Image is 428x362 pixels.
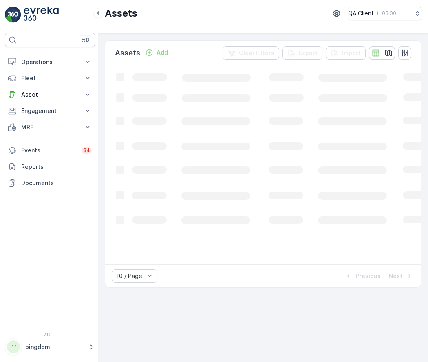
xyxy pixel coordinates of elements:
[5,338,95,355] button: PPpingdom
[7,340,20,353] div: PP
[388,271,415,281] button: Next
[239,49,274,57] p: Clear Filters
[25,343,84,351] p: pingdom
[157,49,168,57] p: Add
[5,119,95,135] button: MRF
[105,7,137,20] p: Assets
[5,103,95,119] button: Engagement
[355,272,381,280] p: Previous
[5,175,95,191] a: Documents
[282,46,322,60] button: Export
[21,123,79,131] p: MRF
[21,146,77,155] p: Events
[21,58,79,66] p: Operations
[24,7,59,23] img: logo_light-DOdMpM7g.png
[142,48,171,57] button: Add
[21,179,92,187] p: Documents
[115,47,140,59] p: Assets
[5,142,95,159] a: Events34
[348,7,421,20] button: QA Client(+03:00)
[348,9,374,18] p: QA Client
[21,74,79,82] p: Fleet
[81,37,89,43] p: ⌘B
[83,147,90,154] p: 34
[5,7,21,23] img: logo
[326,46,366,60] button: Import
[389,272,402,280] p: Next
[223,46,279,60] button: Clear Filters
[21,107,79,115] p: Engagement
[5,159,95,175] a: Reports
[5,332,95,337] span: v 1.51.1
[5,54,95,70] button: Operations
[21,163,92,171] p: Reports
[5,70,95,86] button: Fleet
[342,49,361,57] p: Import
[21,90,79,99] p: Asset
[343,271,382,281] button: Previous
[5,86,95,103] button: Asset
[299,49,318,57] p: Export
[377,10,398,17] p: ( +03:00 )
